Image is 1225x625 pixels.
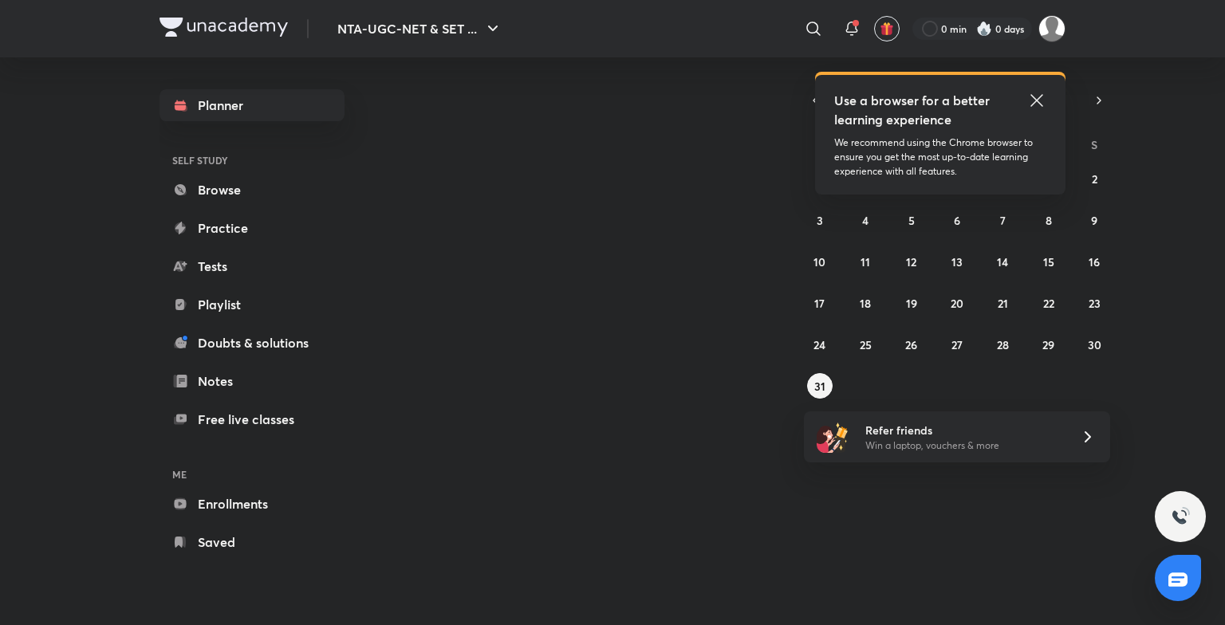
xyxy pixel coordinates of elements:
abbr: August 27, 2025 [951,337,963,352]
abbr: August 12, 2025 [906,254,916,269]
button: August 8, 2025 [1036,207,1062,233]
button: August 18, 2025 [853,290,878,316]
p: We recommend using the Chrome browser to ensure you get the most up-to-date learning experience w... [834,136,1046,179]
abbr: August 15, 2025 [1043,254,1054,269]
button: August 2, 2025 [1081,166,1107,191]
button: August 21, 2025 [990,290,1015,316]
abbr: August 22, 2025 [1043,296,1054,311]
abbr: August 7, 2025 [1000,213,1006,228]
abbr: Saturday [1091,137,1097,152]
abbr: August 4, 2025 [862,213,869,228]
button: August 22, 2025 [1036,290,1062,316]
button: August 15, 2025 [1036,249,1062,274]
a: Browse [160,174,345,206]
img: Company Logo [160,18,288,37]
a: Enrollments [160,488,345,520]
abbr: August 8, 2025 [1046,213,1052,228]
abbr: August 20, 2025 [951,296,963,311]
abbr: August 3, 2025 [817,213,823,228]
button: August 27, 2025 [944,332,970,357]
abbr: August 11, 2025 [861,254,870,269]
abbr: August 9, 2025 [1091,213,1097,228]
button: August 14, 2025 [990,249,1015,274]
button: August 3, 2025 [807,207,833,233]
img: avatar [880,22,894,36]
p: Win a laptop, vouchers & more [865,438,1062,453]
button: August 16, 2025 [1081,249,1107,274]
h6: SELF STUDY [160,147,345,174]
button: August 29, 2025 [1036,332,1062,357]
button: August 25, 2025 [853,332,878,357]
button: August 9, 2025 [1081,207,1107,233]
button: August 30, 2025 [1081,332,1107,357]
abbr: August 21, 2025 [998,296,1008,311]
button: August 11, 2025 [853,249,878,274]
abbr: August 5, 2025 [908,213,915,228]
a: Saved [160,526,345,558]
abbr: August 29, 2025 [1042,337,1054,352]
abbr: August 13, 2025 [951,254,963,269]
h6: ME [160,461,345,488]
abbr: August 31, 2025 [814,379,825,394]
h5: Use a browser for a better learning experience [834,91,993,129]
abbr: August 23, 2025 [1089,296,1101,311]
a: Tests [160,250,345,282]
abbr: August 14, 2025 [997,254,1008,269]
button: avatar [874,16,900,41]
button: August 28, 2025 [990,332,1015,357]
abbr: August 26, 2025 [905,337,917,352]
button: August 13, 2025 [944,249,970,274]
button: August 10, 2025 [807,249,833,274]
abbr: August 18, 2025 [860,296,871,311]
button: August 19, 2025 [899,290,924,316]
abbr: August 17, 2025 [814,296,825,311]
abbr: August 19, 2025 [906,296,917,311]
button: August 5, 2025 [899,207,924,233]
img: streak [976,21,992,37]
button: NTA-UGC-NET & SET ... [328,13,512,45]
img: Pranjal yadav [1038,15,1065,42]
img: ttu [1171,507,1190,526]
abbr: August 28, 2025 [997,337,1009,352]
button: August 7, 2025 [990,207,1015,233]
button: August 26, 2025 [899,332,924,357]
abbr: August 10, 2025 [813,254,825,269]
img: referral [817,421,849,453]
abbr: August 2, 2025 [1092,171,1097,187]
a: Planner [160,89,345,121]
a: Free live classes [160,403,345,435]
button: August 12, 2025 [899,249,924,274]
abbr: August 24, 2025 [813,337,825,352]
button: August 6, 2025 [944,207,970,233]
a: Notes [160,365,345,397]
button: August 24, 2025 [807,332,833,357]
button: August 31, 2025 [807,373,833,399]
button: August 20, 2025 [944,290,970,316]
abbr: August 25, 2025 [860,337,872,352]
abbr: August 30, 2025 [1088,337,1101,352]
a: Practice [160,212,345,244]
button: August 17, 2025 [807,290,833,316]
a: Company Logo [160,18,288,41]
a: Playlist [160,289,345,320]
abbr: August 16, 2025 [1089,254,1100,269]
abbr: August 6, 2025 [954,213,960,228]
button: August 23, 2025 [1081,290,1107,316]
a: Doubts & solutions [160,327,345,359]
button: August 4, 2025 [853,207,878,233]
h6: Refer friends [865,422,1062,438]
